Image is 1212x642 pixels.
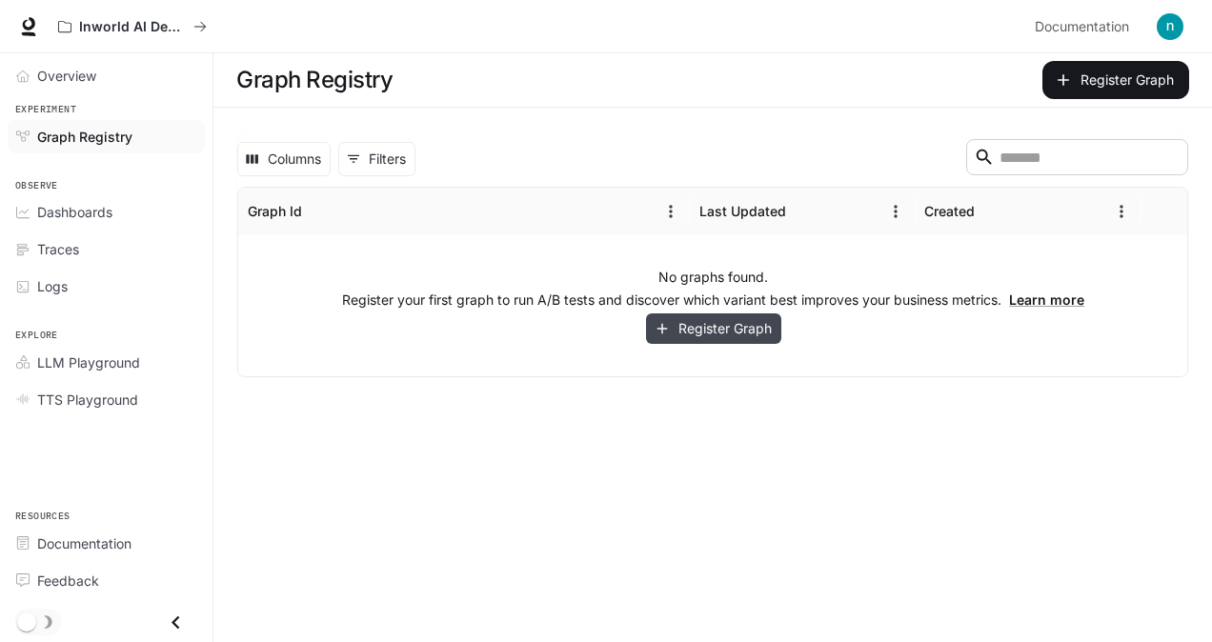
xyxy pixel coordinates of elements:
[248,203,302,219] div: Graph Id
[924,203,975,219] div: Created
[50,8,215,46] button: All workspaces
[37,127,132,147] span: Graph Registry
[8,195,205,229] a: Dashboards
[37,571,99,591] span: Feedback
[8,383,205,416] a: TTS Playground
[1027,8,1143,46] a: Documentation
[658,268,768,287] p: No graphs found.
[1151,8,1189,46] button: User avatar
[8,346,205,379] a: LLM Playground
[154,603,197,642] button: Close drawer
[17,611,36,632] span: Dark mode toggle
[37,202,112,222] span: Dashboards
[37,390,138,410] span: TTS Playground
[8,527,205,560] a: Documentation
[37,66,96,86] span: Overview
[236,61,393,99] h1: Graph Registry
[8,120,205,153] a: Graph Registry
[646,313,781,345] button: Register Graph
[699,203,786,219] div: Last Updated
[8,232,205,266] a: Traces
[37,533,131,553] span: Documentation
[338,142,415,176] button: Show filters
[656,197,685,226] button: Menu
[1107,197,1136,226] button: Menu
[788,197,817,226] button: Sort
[881,197,910,226] button: Menu
[8,270,205,303] a: Logs
[1042,61,1189,99] button: Register Graph
[304,197,333,226] button: Sort
[79,19,186,35] p: Inworld AI Demos
[8,564,205,597] a: Feedback
[37,239,79,259] span: Traces
[977,197,1005,226] button: Sort
[966,139,1188,179] div: Search
[237,142,331,176] button: Select columns
[342,291,1084,310] p: Register your first graph to run A/B tests and discover which variant best improves your business...
[1009,291,1084,308] a: Learn more
[37,276,68,296] span: Logs
[8,59,205,92] a: Overview
[37,352,140,372] span: LLM Playground
[1157,13,1183,40] img: User avatar
[1035,15,1129,39] span: Documentation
